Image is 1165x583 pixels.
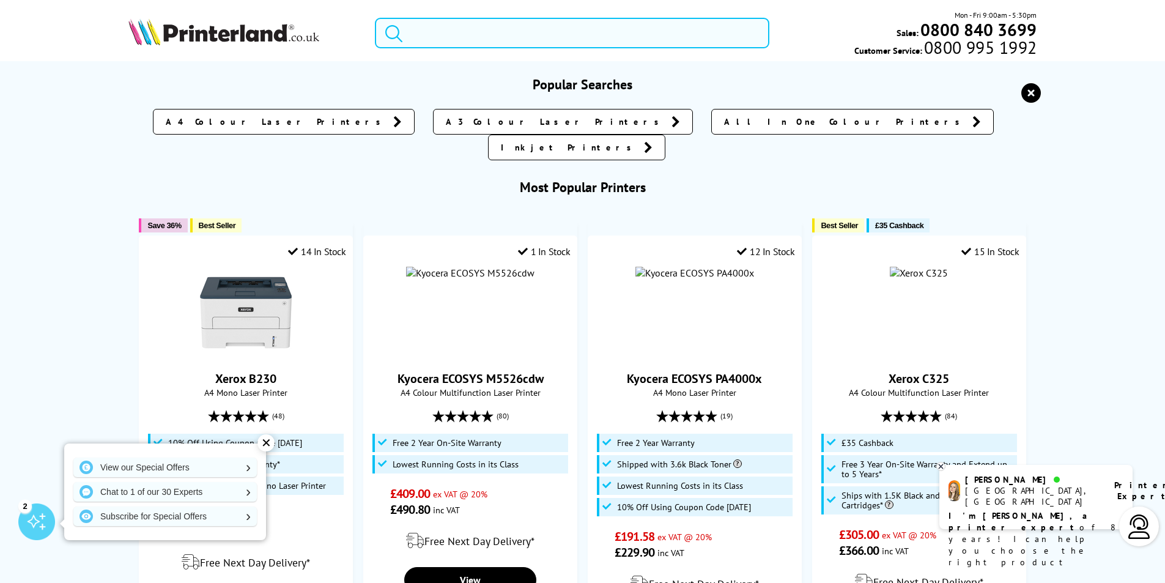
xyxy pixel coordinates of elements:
[288,245,346,258] div: 14 In Stock
[945,404,957,428] span: (84)
[897,27,919,39] span: Sales:
[922,42,1037,53] span: 0800 995 1992
[812,218,864,232] button: Best Seller
[635,267,754,279] img: Kyocera ECOSYS PA4000x
[617,502,751,512] span: 10% Off Using Coupon Code [DATE]
[839,527,879,543] span: £305.00
[841,459,1015,479] span: Free 3 Year On-Site Warranty and Extend up to 5 Years*
[617,438,695,448] span: Free 2 Year Warranty
[200,267,292,358] img: Xerox B230
[882,529,936,541] span: ex VAT @ 20%
[949,510,1123,568] p: of 8 years! I can help you choose the right product
[965,485,1099,507] div: [GEOGRAPHIC_DATA], [GEOGRAPHIC_DATA]
[875,221,923,230] span: £35 Cashback
[433,488,487,500] span: ex VAT @ 20%
[615,529,654,544] span: £191.58
[393,438,501,448] span: Free 2 Year On-Site Warranty
[821,221,858,230] span: Best Seller
[617,459,742,469] span: Shipped with 3.6k Black Toner
[73,482,257,502] a: Chat to 1 of our 30 Experts
[627,371,762,387] a: Kyocera ECOSYS PA4000x
[657,547,684,559] span: inc VAT
[370,524,570,558] div: modal_delivery
[128,18,319,45] img: Printerland Logo
[518,245,571,258] div: 1 In Stock
[841,438,893,448] span: £35 Cashback
[433,109,693,135] a: A3 Colour Laser Printers
[882,545,909,557] span: inc VAT
[920,18,1037,41] b: 0800 840 3699
[854,42,1037,56] span: Customer Service:
[128,76,1037,93] h3: Popular Searches
[839,543,879,559] span: £366.00
[617,481,743,491] span: Lowest Running Costs in its Class
[200,349,292,361] a: Xerox B230
[889,371,949,387] a: Xerox C325
[919,24,1037,35] a: 0800 840 3699
[375,18,769,48] input: Search
[18,499,32,513] div: 2
[215,371,276,387] a: Xerox B230
[370,387,570,398] span: A4 Colour Multifunction Laser Printer
[257,434,275,451] div: ✕
[146,387,346,398] span: A4 Mono Laser Printer
[128,18,360,48] a: Printerland Logo
[657,531,712,543] span: ex VAT @ 20%
[1127,514,1152,539] img: user-headset-light.svg
[73,458,257,477] a: View our Special Offers
[965,474,1099,485] div: [PERSON_NAME]
[949,510,1091,533] b: I'm [PERSON_NAME], a printer expert
[446,116,665,128] span: A3 Colour Laser Printers
[724,116,966,128] span: All In One Colour Printers
[955,9,1037,21] span: Mon - Fri 9:00am - 5:30pm
[166,116,387,128] span: A4 Colour Laser Printers
[488,135,665,160] a: Inkjet Printers
[147,221,181,230] span: Save 36%
[390,502,430,518] span: £490.80
[390,486,430,502] span: £409.00
[867,218,930,232] button: £35 Cashback
[615,544,654,560] span: £229.90
[153,109,415,135] a: A4 Colour Laser Printers
[398,371,544,387] a: Kyocera ECOSYS M5526cdw
[501,141,638,154] span: Inkjet Printers
[819,387,1019,398] span: A4 Colour Multifunction Laser Printer
[949,480,960,502] img: amy-livechat.png
[594,387,794,398] span: A4 Mono Laser Printer
[961,245,1019,258] div: 15 In Stock
[497,404,509,428] span: (80)
[711,109,994,135] a: All In One Colour Printers
[393,459,519,469] span: Lowest Running Costs in its Class
[406,267,534,279] img: Kyocera ECOSYS M5526cdw
[139,218,187,232] button: Save 36%
[199,221,236,230] span: Best Seller
[73,507,257,526] a: Subscribe for Special Offers
[841,491,1015,510] span: Ships with 1.5K Black and 1K CMY Toner Cartridges*
[890,267,948,279] img: Xerox C325
[128,179,1037,196] h3: Most Popular Printers
[146,545,346,579] div: modal_delivery
[433,504,460,516] span: inc VAT
[737,245,794,258] div: 12 In Stock
[272,404,284,428] span: (48)
[190,218,242,232] button: Best Seller
[720,404,733,428] span: (19)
